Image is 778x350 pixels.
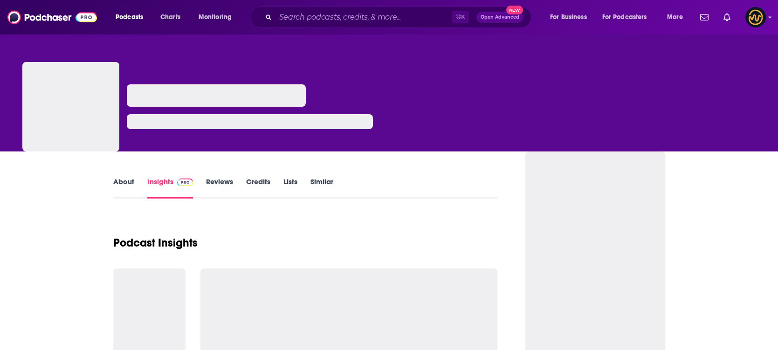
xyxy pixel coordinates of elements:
span: Podcasts [116,11,143,24]
span: For Business [550,11,587,24]
span: Open Advanced [481,15,519,20]
a: Show notifications dropdown [720,9,734,25]
span: For Podcasters [602,11,647,24]
button: open menu [544,10,599,25]
span: Monitoring [199,11,232,24]
h1: Podcast Insights [113,236,198,250]
a: InsightsPodchaser Pro [147,177,193,199]
a: Similar [310,177,333,199]
span: Logged in as LowerStreet [745,7,766,27]
span: ⌘ K [452,11,469,23]
button: open menu [661,10,695,25]
span: More [667,11,683,24]
a: Show notifications dropdown [696,9,712,25]
span: New [506,6,523,14]
img: Podchaser - Follow, Share and Rate Podcasts [7,8,97,26]
button: open menu [596,10,661,25]
button: Open AdvancedNew [476,12,523,23]
a: Reviews [206,177,233,199]
img: Podchaser Pro [177,178,193,186]
a: Lists [283,177,297,199]
button: open menu [109,10,155,25]
a: Credits [246,177,270,199]
button: open menu [192,10,244,25]
a: Charts [154,10,186,25]
span: Charts [160,11,180,24]
div: Search podcasts, credits, & more... [259,7,540,28]
button: Show profile menu [745,7,766,27]
input: Search podcasts, credits, & more... [275,10,452,25]
a: About [113,177,134,199]
img: User Profile [745,7,766,27]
